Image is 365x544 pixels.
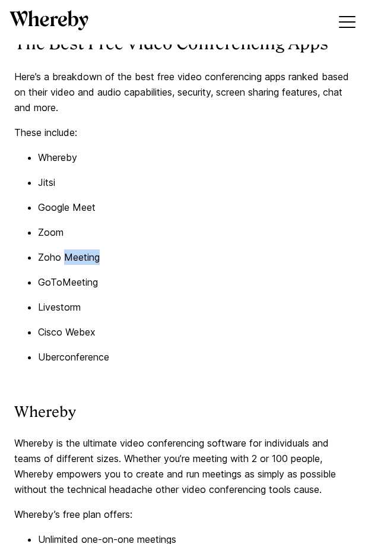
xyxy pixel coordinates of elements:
p: Cisco Webex [38,324,351,340]
svg: Whereby [9,10,88,30]
p: Jitsi [38,175,351,190]
p: Uberconference [38,349,351,365]
p: GoToMeeting [38,274,351,290]
p: Zoho Meeting [38,249,351,265]
h3: Whereby [14,403,351,421]
p: These include: [14,125,351,140]
p: Whereby [38,150,351,165]
p: Here’s a breakdown of the best free video conferencing apps ranked based on their video and audio... [14,69,351,115]
p: Whereby is the ultimate video conferencing software for individuals and teams of different sizes.... [14,435,351,497]
p: Livestorm [38,299,351,315]
p: Google Meet [38,200,351,215]
a: Whereby [9,10,88,34]
p: Whereby’s free plan offers: [14,507,351,522]
p: Zoom [38,224,351,240]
